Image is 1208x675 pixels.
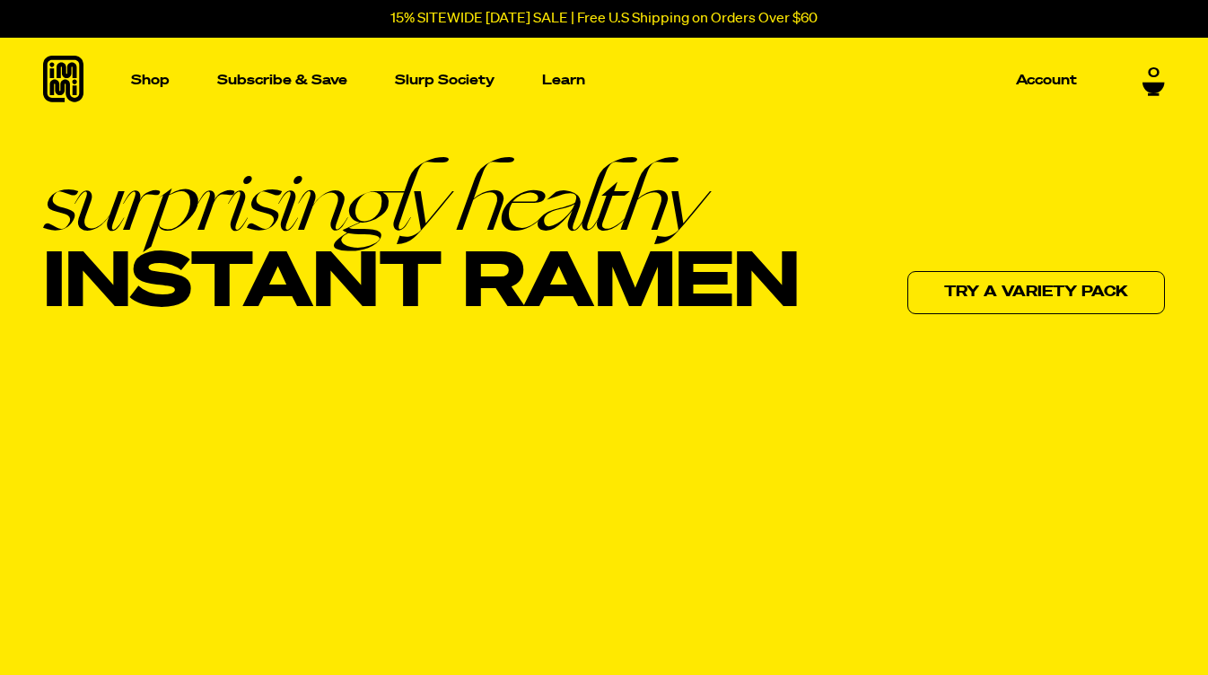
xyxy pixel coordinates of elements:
a: Subscribe & Save [210,66,355,94]
p: Subscribe & Save [217,74,347,87]
p: Shop [131,74,170,87]
nav: Main navigation [124,38,1084,123]
a: Try a variety pack [907,271,1165,314]
a: Account [1009,66,1084,94]
p: Slurp Society [395,74,495,87]
a: Slurp Society [388,66,502,94]
a: Shop [124,38,177,123]
p: 15% SITEWIDE [DATE] SALE | Free U.S Shipping on Orders Over $60 [390,11,818,27]
p: Learn [542,74,585,87]
h1: Instant Ramen [43,159,800,327]
a: Learn [535,38,592,123]
p: Account [1016,74,1077,87]
span: 0 [1148,66,1160,82]
a: 0 [1142,66,1165,96]
em: surprisingly healthy [43,159,800,243]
